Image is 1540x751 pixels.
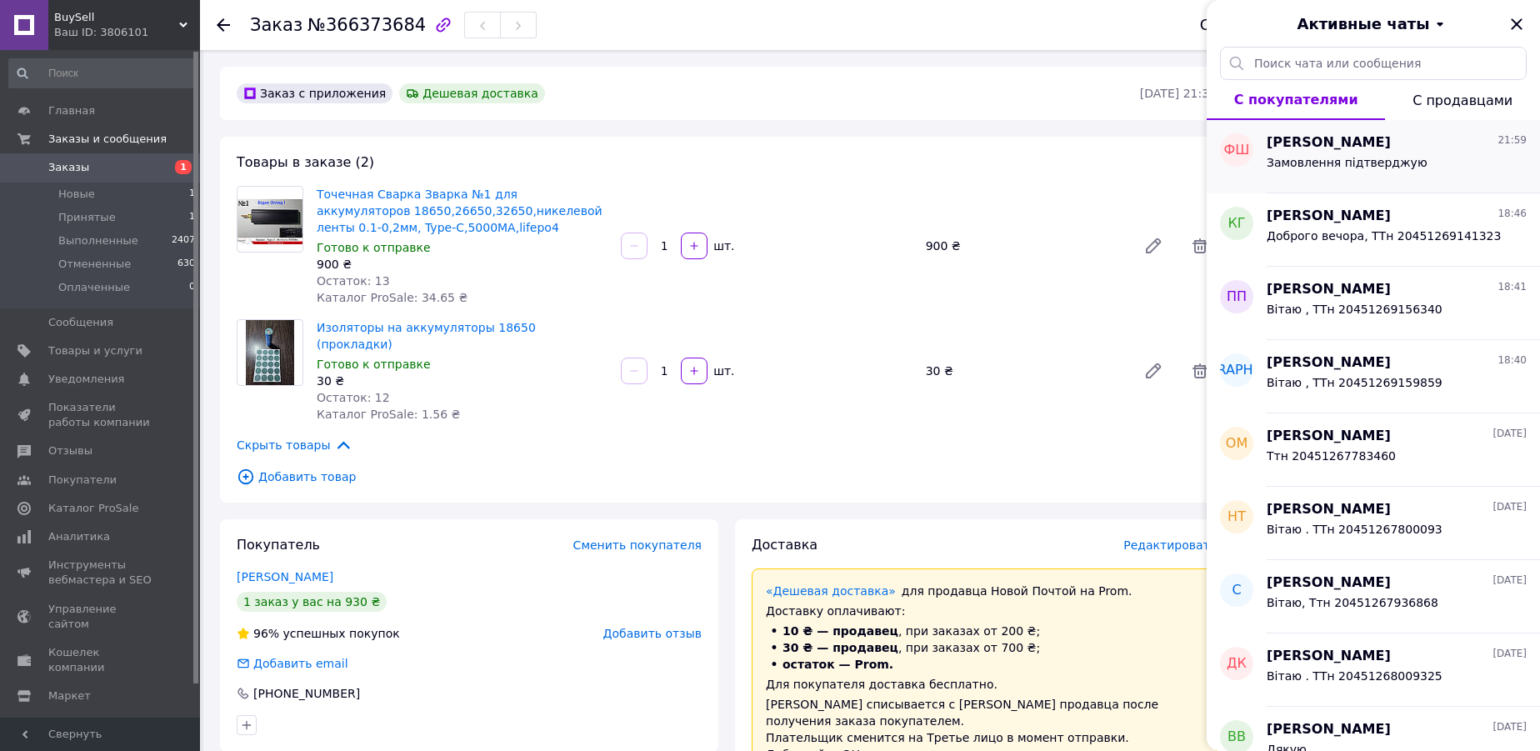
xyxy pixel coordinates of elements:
span: 0 [189,280,195,295]
span: 18:46 [1497,207,1527,221]
span: Отмененные [58,257,131,272]
span: [PERSON_NAME] [1267,427,1391,446]
a: Редактировать [1137,229,1170,263]
span: Удалить [1183,354,1217,388]
input: Поиск [8,58,197,88]
span: ПП [1227,288,1247,307]
a: Редактировать [1137,354,1170,388]
span: КГ [1227,214,1245,233]
button: ДК[PERSON_NAME][DATE]Вітаю . ТТн 20451268009325 [1207,633,1540,707]
span: Заказы и сообщения [48,132,167,147]
span: Каталог ProSale: 1.56 ₴ [317,408,460,421]
span: Выполненные [58,233,138,248]
input: Поиск чата или сообщения [1220,47,1527,80]
span: 18:41 [1497,280,1527,294]
span: Главная [48,103,95,118]
span: [PERSON_NAME] [1267,280,1391,299]
span: ФШ [1224,141,1250,160]
span: 30 ₴ — продавец [782,641,898,654]
span: Маркет [48,688,91,703]
span: Доставка [752,537,817,553]
span: Готово к отправке [317,241,431,254]
span: Инструменты вебмастера и SEO [48,558,154,588]
span: С покупателями [1234,92,1358,108]
span: Уведомления [48,372,124,387]
div: 1 заказ у вас на 930 ₴ [237,592,387,612]
span: Вітаю, Ттн 20451267936868 [1267,596,1438,609]
div: Дешевая доставка [399,83,545,103]
div: Ваш ID: 3806101 [54,25,200,40]
div: для продавца Новой Почтой на Prom. [766,583,1202,599]
span: 10 ₴ — продавец [782,624,898,638]
span: [PERSON_NAME] [1267,500,1391,519]
span: [PERSON_NAME] [1267,207,1391,226]
span: НТ [1227,508,1246,527]
div: 900 ₴ [317,256,607,273]
span: Вітаю , ТТн 20451269156340 [1267,303,1442,316]
button: ПП[PERSON_NAME]18:41Вітаю , ТТн 20451269156340 [1207,267,1540,340]
button: С продавцами [1385,80,1540,120]
a: Точечная Сварка Зварка №1 для аккумуляторов 18650,26650,32650,никелевой ленты 0.1-0,2мм, Type-C,5... [317,188,602,234]
span: Новые [58,187,95,202]
span: Покупатели [48,473,117,488]
span: Кошелек компании [48,645,154,675]
span: Сменить покупателя [573,538,702,552]
a: «Дешевая доставка» [766,584,896,598]
span: Товары и услуги [48,343,142,358]
span: вв [1227,728,1246,747]
span: 96% [253,627,279,640]
li: , при заказах от 200 ₴; [766,623,1202,639]
span: Управление сайтом [48,602,154,632]
span: [PERSON_NAME] [1267,647,1391,666]
button: ОМ[PERSON_NAME][DATE]Ттн 20451267783460 [1207,413,1540,487]
a: [PERSON_NAME] [237,570,333,583]
span: Редактировать [1123,538,1217,552]
div: шт. [709,238,736,254]
span: BuySell [54,10,179,25]
img: Точечная Сварка Зварка №1 для аккумуляторов 18650,26650,32650,никелевой ленты 0.1-0,2мм, Type-C,5... [237,193,302,244]
div: Добавить email [252,655,350,672]
span: Ттн 20451267783460 [1267,449,1396,463]
span: Добавить отзыв [603,627,702,640]
span: [PERSON_NAME] [1267,133,1391,153]
span: №366373684 [307,15,426,35]
span: Оплаченные [58,280,130,295]
span: [PERSON_NAME] [1267,573,1391,593]
time: [DATE] 21:38 [1140,87,1217,100]
div: Доставку оплачивают: [766,603,1202,619]
span: Замовлення підтверджую [1267,156,1427,169]
div: успешных покупок [237,625,400,642]
button: С покупателями [1207,80,1385,120]
span: [PERSON_NAME] [1267,353,1391,373]
button: НТ[PERSON_NAME][DATE]Вітаю . ТТн 20451267800093 [1207,487,1540,560]
div: Вернуться назад [217,17,230,33]
button: Закрыть [1507,14,1527,34]
span: 18:40 [1497,353,1527,368]
span: 2407 [172,233,195,248]
span: ДК [1227,654,1247,673]
span: [PERSON_NAME] [1267,720,1391,739]
span: С продавцами [1412,93,1512,108]
div: 30 ₴ [317,373,607,389]
span: Товары в заказе (2) [237,154,374,170]
span: Доброго вечора, ТТн 20451269141323 [1267,229,1501,243]
button: Активные чаты [1253,13,1493,35]
span: [DATE] [1492,573,1527,588]
div: 30 ₴ [919,359,1130,383]
span: Каталог ProSale: 34.65 ₴ [317,291,467,304]
span: Заказы [48,160,89,175]
button: КГ[PERSON_NAME]18:46Доброго вечора, ТТн 20451269141323 [1207,193,1540,267]
span: [DEMOGRAPHIC_DATA] [1161,361,1312,380]
span: 630 [177,257,195,272]
img: Изоляторы на аккумуляторы 18650 (прокладки) [246,320,295,385]
span: С [1232,581,1241,600]
span: ОМ [1226,434,1247,453]
a: Изоляторы на аккумуляторы 18650 (прокладки) [317,321,536,351]
span: Заказ [250,15,302,35]
span: Отзывы [48,443,92,458]
span: [DATE] [1492,720,1527,734]
div: [PHONE_NUMBER] [252,685,362,702]
span: Вітаю . ТТн 20451267800093 [1267,523,1442,536]
button: [DEMOGRAPHIC_DATA][PERSON_NAME]18:40Вітаю , ТТн 20451269159859 [1207,340,1540,413]
span: Вітаю , ТТн 20451269159859 [1267,376,1442,389]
